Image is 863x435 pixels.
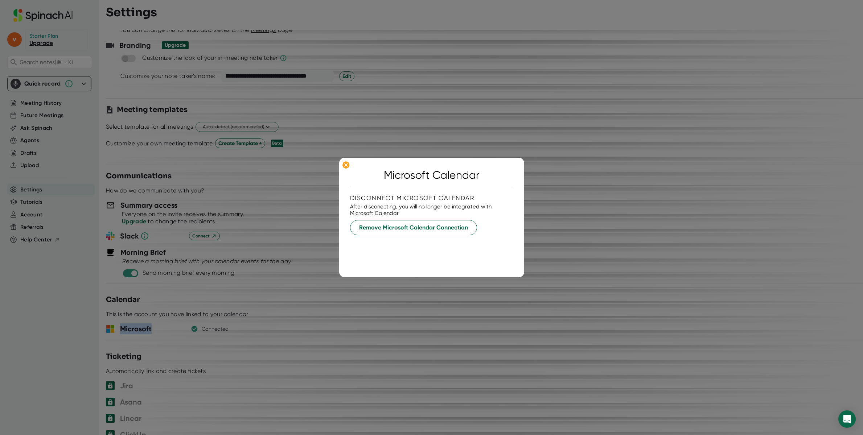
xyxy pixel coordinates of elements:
[838,410,856,428] div: Open Intercom Messenger
[384,169,479,181] div: Microsoft Calendar
[350,203,513,216] div: After disconecting, you will no longer be integrated with Microsoft Calendar
[350,220,477,235] button: Remove Microsoft Calendar Connection
[350,194,513,202] div: Disconnect Microsoft Calendar
[359,223,468,232] span: Remove Microsoft Calendar Connection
